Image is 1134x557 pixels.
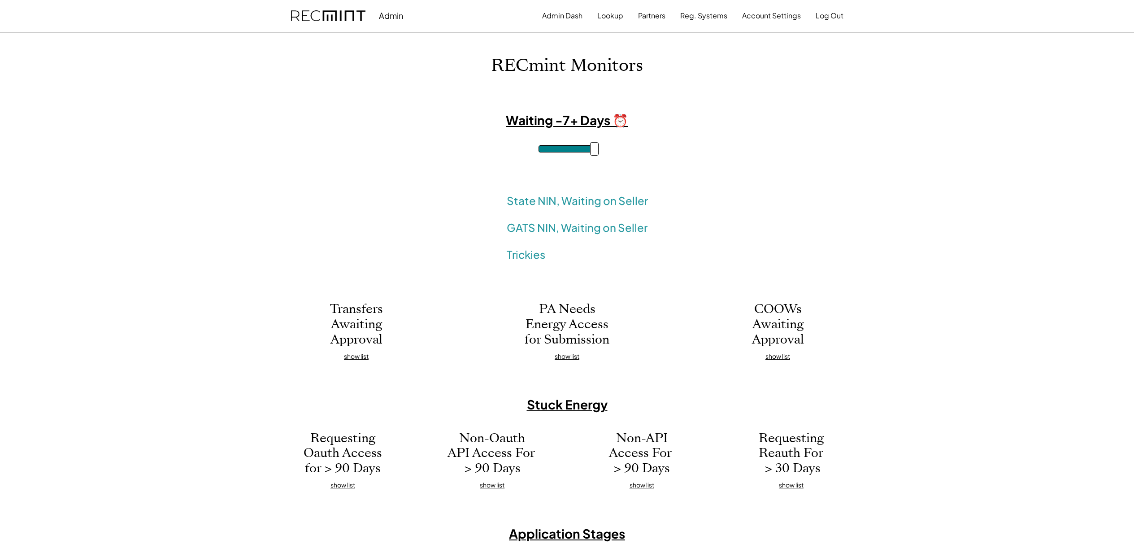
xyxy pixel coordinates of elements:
[522,302,612,347] h2: PA Needs Energy Access for Submission
[746,431,836,476] h2: Requesting Reauth For > 30 Days
[344,352,369,360] u: show list
[507,220,647,235] a: GATS NIN, Waiting on Seller
[448,431,537,476] h2: Non-Oauth API Access For > 90 Days
[312,302,401,347] h2: Transfers Awaiting Approval
[330,481,355,489] u: show list
[779,481,804,489] u: show list
[597,431,686,476] h2: Non-API Access For > 90 Days
[638,7,665,25] button: Partners
[542,7,582,25] button: Admin Dash
[507,193,648,209] a: State NIN, Waiting on Seller
[298,431,388,476] h2: Requesting Oauth Access for > 90 Days
[680,7,727,25] button: Reg. Systems
[555,352,579,360] u: show list
[491,55,643,76] h1: RECmint Monitors
[733,302,823,347] h2: COOWs Awaiting Approval
[507,247,545,262] a: Trickies
[291,10,365,22] img: recmint-logotype%403x.png
[630,481,654,489] u: show list
[742,7,801,25] button: Account Settings
[597,7,623,25] button: Lookup
[816,7,843,25] button: Log Out
[480,481,504,489] u: show list
[379,10,403,21] div: Admin
[765,352,790,360] u: show list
